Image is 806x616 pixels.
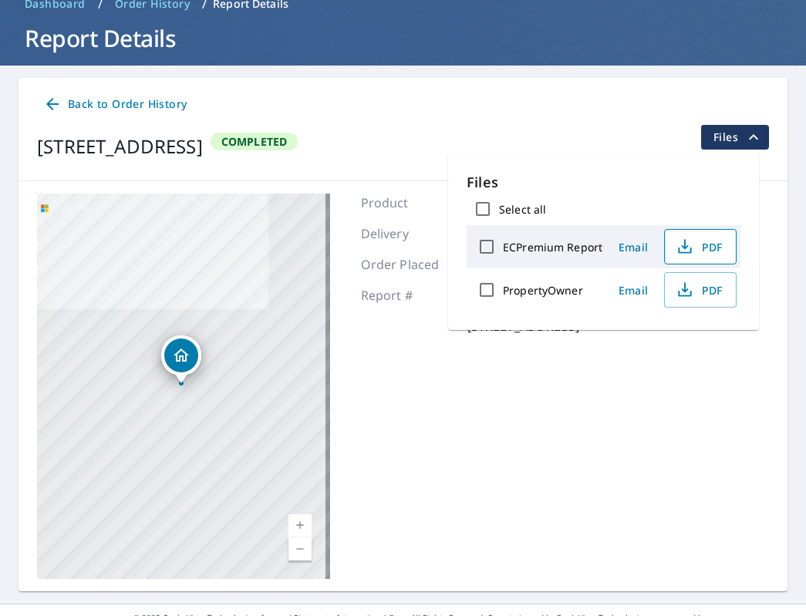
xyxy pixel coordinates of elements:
[361,286,454,305] p: Report #
[664,229,737,264] button: PDF
[19,22,787,54] h1: Report Details
[288,514,312,537] a: Current Level 17, Zoom In
[361,255,454,274] p: Order Placed
[37,133,203,160] div: [STREET_ADDRESS]
[609,235,658,259] button: Email
[503,283,583,298] label: PropertyOwner
[212,134,297,149] span: Completed
[615,240,652,254] span: Email
[361,194,454,212] p: Product
[615,283,652,298] span: Email
[609,278,658,302] button: Email
[361,224,454,243] p: Delivery
[467,172,740,193] p: Files
[499,202,546,217] label: Select all
[288,537,312,560] a: Current Level 17, Zoom Out
[674,281,723,299] span: PDF
[161,335,201,383] div: Dropped pin, building 1, Residential property, 2366 Cavendish Ln Saint Louis, MO 63129-4820
[674,237,723,256] span: PDF
[713,128,763,146] span: Files
[503,240,602,254] label: ECPremium Report
[700,125,769,150] button: filesDropdownBtn-9300669
[37,90,193,119] a: Back to Order History
[43,95,187,114] span: Back to Order History
[664,272,737,308] button: PDF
